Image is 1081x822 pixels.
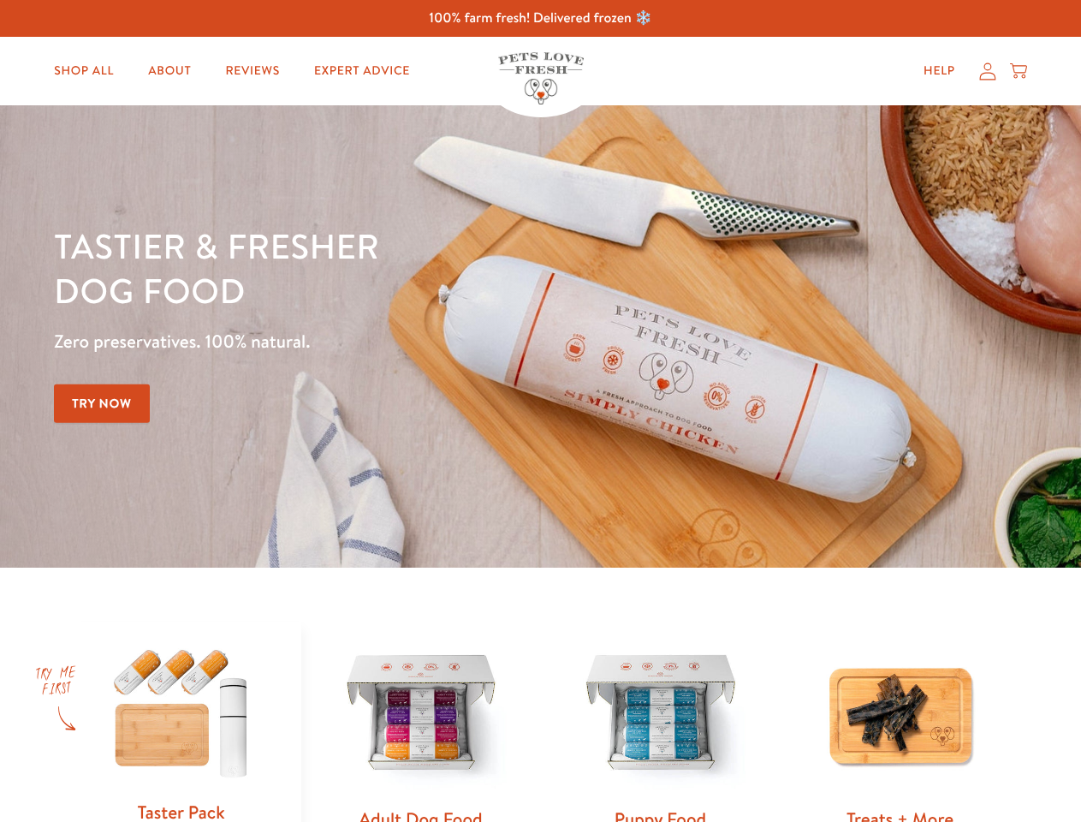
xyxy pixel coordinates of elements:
a: Expert Advice [300,54,424,88]
a: About [134,54,205,88]
a: Try Now [54,384,150,423]
p: Zero preservatives. 100% natural. [54,326,703,357]
h1: Tastier & fresher dog food [54,223,703,313]
a: Reviews [211,54,293,88]
a: Help [910,54,969,88]
img: Pets Love Fresh [498,52,584,104]
a: Shop All [40,54,128,88]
